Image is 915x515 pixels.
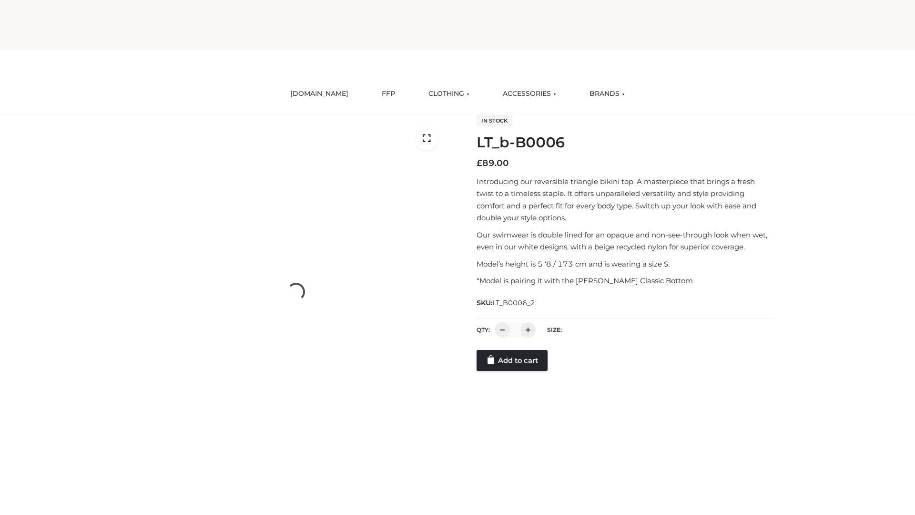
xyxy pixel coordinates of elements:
a: BRANDS [582,83,632,104]
span: In stock [477,115,512,126]
a: FFP [375,83,402,104]
p: *Model is pairing it with the [PERSON_NAME] Classic Bottom [477,275,773,287]
h1: LT_b-B0006 [477,134,773,151]
bdi: 89.00 [477,158,509,168]
span: SKU: [477,297,536,309]
a: Add to cart [477,350,548,371]
label: QTY: [477,326,490,333]
a: [DOMAIN_NAME] [283,83,356,104]
span: £ [477,158,482,168]
p: Introducing our reversible triangle bikini top. A masterpiece that brings a fresh twist to a time... [477,175,773,224]
label: Size: [547,326,562,333]
span: LT_B0006_2 [492,299,535,307]
a: CLOTHING [421,83,477,104]
a: ACCESSORIES [496,83,563,104]
p: Model’s height is 5 ‘8 / 173 cm and is wearing a size S. [477,258,773,270]
p: Our swimwear is double lined for an opaque and non-see-through look when wet, even in our white d... [477,229,773,253]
